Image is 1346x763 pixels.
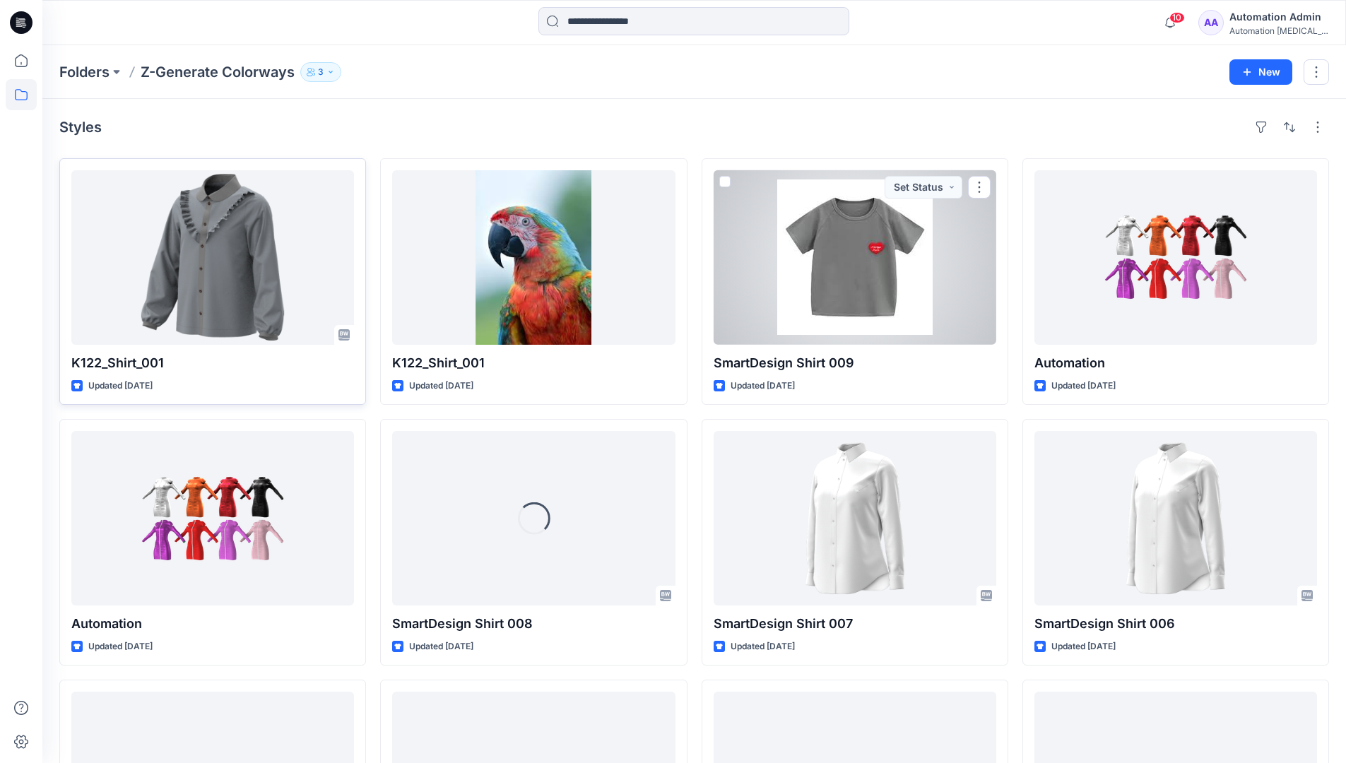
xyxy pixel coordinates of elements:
[141,62,295,82] p: Z-Generate Colorways
[392,614,675,634] p: SmartDesign Shirt 008
[714,431,996,605] a: SmartDesign Shirt 007
[88,639,153,654] p: Updated [DATE]
[409,639,473,654] p: Updated [DATE]
[1034,614,1317,634] p: SmartDesign Shirt 006
[1034,170,1317,345] a: Automation
[71,353,354,373] p: K122_Shirt_001
[71,614,354,634] p: Automation
[1229,8,1328,25] div: Automation Admin
[1034,431,1317,605] a: SmartDesign Shirt 006
[71,431,354,605] a: Automation
[71,170,354,345] a: K122_Shirt_001
[318,64,324,80] p: 3
[1051,379,1116,394] p: Updated [DATE]
[1034,353,1317,373] p: Automation
[714,614,996,634] p: SmartDesign Shirt 007
[1051,639,1116,654] p: Updated [DATE]
[714,353,996,373] p: SmartDesign Shirt 009
[1229,25,1328,36] div: Automation [MEDICAL_DATA]...
[392,353,675,373] p: K122_Shirt_001
[731,379,795,394] p: Updated [DATE]
[714,170,996,345] a: SmartDesign Shirt 009
[409,379,473,394] p: Updated [DATE]
[392,170,675,345] a: K122_Shirt_001
[731,639,795,654] p: Updated [DATE]
[1169,12,1185,23] span: 10
[59,62,110,82] a: Folders
[1229,59,1292,85] button: New
[1198,10,1224,35] div: AA
[59,119,102,136] h4: Styles
[300,62,341,82] button: 3
[88,379,153,394] p: Updated [DATE]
